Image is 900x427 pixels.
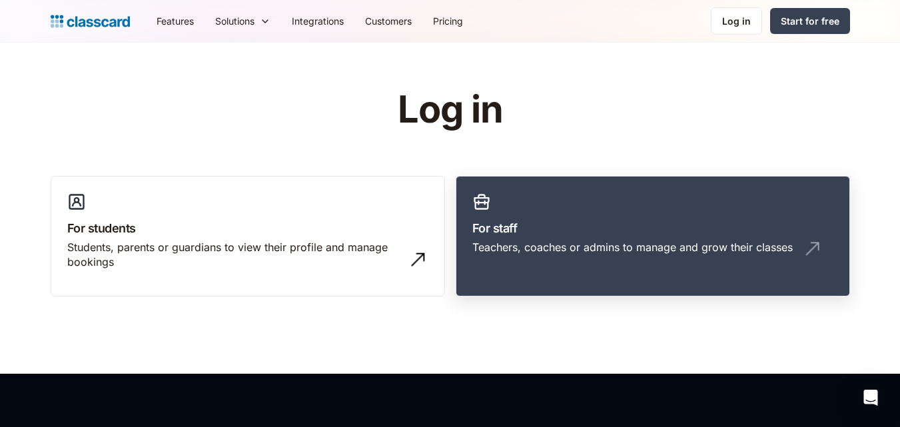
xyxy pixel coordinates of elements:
[67,240,402,270] div: Students, parents or guardians to view their profile and manage bookings
[770,8,850,34] a: Start for free
[238,89,662,131] h1: Log in
[472,219,833,237] h3: For staff
[422,6,474,36] a: Pricing
[146,6,205,36] a: Features
[51,12,130,31] a: home
[855,382,887,414] div: Open Intercom Messenger
[215,14,254,28] div: Solutions
[456,176,850,297] a: For staffTeachers, coaches or admins to manage and grow their classes
[472,240,793,254] div: Teachers, coaches or admins to manage and grow their classes
[67,219,428,237] h3: For students
[354,6,422,36] a: Customers
[281,6,354,36] a: Integrations
[51,176,445,297] a: For studentsStudents, parents or guardians to view their profile and manage bookings
[781,14,839,28] div: Start for free
[722,14,751,28] div: Log in
[205,6,281,36] div: Solutions
[711,7,762,35] a: Log in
